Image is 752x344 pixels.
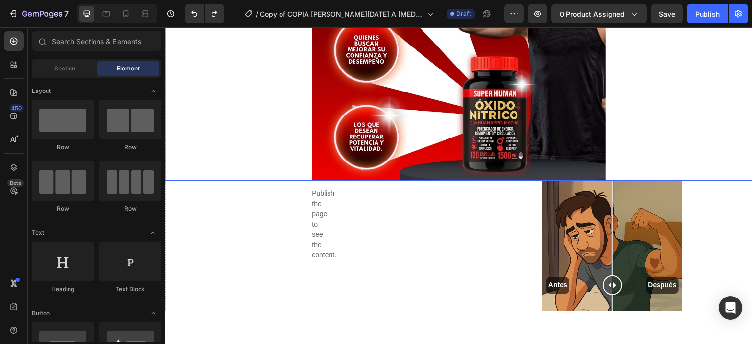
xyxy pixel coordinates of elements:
[32,205,94,213] div: Row
[651,4,683,23] button: Save
[551,4,647,23] button: 0 product assigned
[560,9,625,19] span: 0 product assigned
[719,296,742,320] div: Open Intercom Messenger
[481,250,514,266] div: Después
[32,31,161,51] input: Search Sections & Elements
[117,64,140,73] span: Element
[145,225,161,241] span: Toggle open
[659,10,675,18] span: Save
[687,4,728,23] button: Publish
[4,4,73,23] button: 7
[456,9,471,18] span: Draft
[99,143,161,152] div: Row
[185,4,224,23] div: Undo/Redo
[99,205,161,213] div: Row
[145,305,161,321] span: Toggle open
[32,87,51,95] span: Layout
[32,229,44,237] span: Text
[695,9,720,19] div: Publish
[7,179,23,187] div: Beta
[32,309,50,318] span: Button
[381,250,404,266] div: Antes
[256,9,258,19] span: /
[9,104,23,112] div: 450
[165,27,752,311] iframe: Design area
[260,9,423,19] span: Copy of COPIA [PERSON_NAME][DATE] A [MEDICAL_DATA] – Cápsulas de [MEDICAL_DATA] con Huanarpo para...
[32,285,94,294] div: Heading
[32,143,94,152] div: Row
[145,83,161,99] span: Toggle open
[54,64,75,73] span: Section
[99,285,161,294] div: Text Block
[64,8,69,20] p: 7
